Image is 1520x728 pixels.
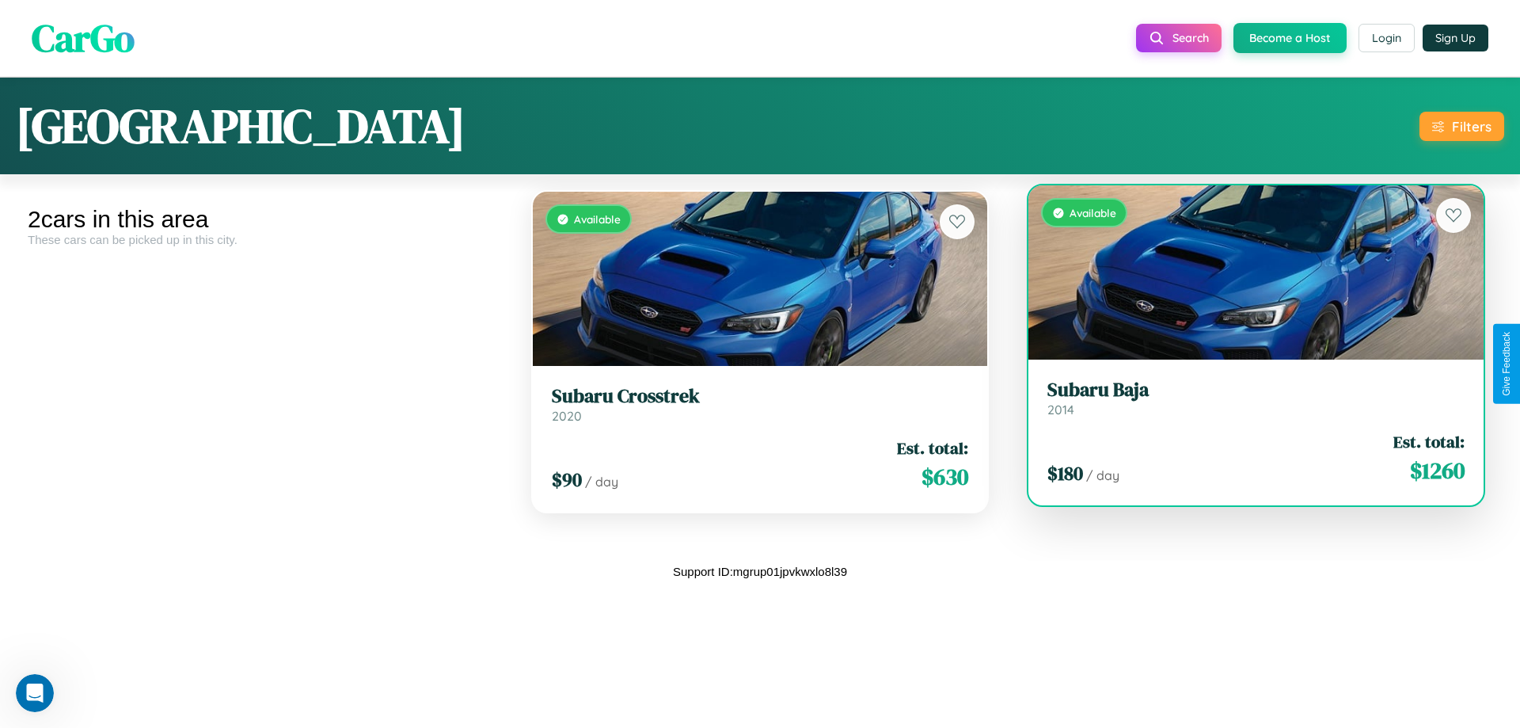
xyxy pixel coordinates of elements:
span: $ 630 [921,461,968,493]
span: 2020 [552,408,582,424]
div: Filters [1452,118,1491,135]
button: Search [1136,24,1222,52]
h3: Subaru Crosstrek [552,385,969,408]
span: / day [585,474,618,490]
p: Support ID: mgrup01jpvkwxlo8l39 [673,561,847,582]
span: Available [574,212,621,226]
span: $ 180 [1047,460,1083,486]
span: 2014 [1047,402,1074,417]
button: Become a Host [1233,23,1347,53]
div: Give Feedback [1501,332,1512,396]
span: Available [1070,206,1116,219]
span: CarGo [32,12,135,64]
span: $ 1260 [1410,455,1465,486]
span: Est. total: [897,436,968,459]
a: Subaru Baja2014 [1047,379,1465,417]
span: Est. total: [1393,430,1465,453]
button: Filters [1419,112,1504,141]
span: / day [1086,467,1119,483]
iframe: Intercom live chat [16,674,54,712]
h3: Subaru Baja [1047,379,1465,402]
div: 2 cars in this area [28,206,500,233]
button: Login [1358,24,1415,52]
div: These cars can be picked up in this city. [28,233,500,246]
span: $ 90 [552,467,582,493]
span: Search [1172,31,1209,45]
a: Subaru Crosstrek2020 [552,385,969,424]
h1: [GEOGRAPHIC_DATA] [16,93,465,158]
button: Sign Up [1423,25,1488,51]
